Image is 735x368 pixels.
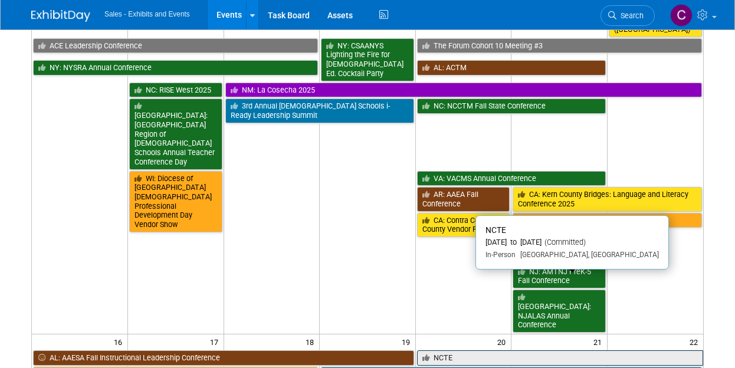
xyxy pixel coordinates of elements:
[129,171,222,232] a: WI: Diocese of [GEOGRAPHIC_DATA][DEMOGRAPHIC_DATA] Professional Development Day Vendor Show
[417,187,510,211] a: AR: AAEA Fall Conference
[33,60,318,75] a: NY: NYSRA Annual Conference
[225,83,702,98] a: NM: La Cosecha 2025
[485,251,516,259] span: In-Person
[688,334,703,349] span: 22
[33,38,318,54] a: ACE Leadership Conference
[31,10,90,22] img: ExhibitDay
[129,83,222,98] a: NC: RISE West 2025
[33,350,414,366] a: AL: AAESA Fall Instructional Leadership Conference
[616,11,644,20] span: Search
[401,334,415,349] span: 19
[417,60,606,75] a: AL: ACTM
[516,251,659,259] span: [GEOGRAPHIC_DATA], [GEOGRAPHIC_DATA]
[129,98,222,169] a: [GEOGRAPHIC_DATA]: [GEOGRAPHIC_DATA] Region of [DEMOGRAPHIC_DATA] Schools Annual Teacher Conferen...
[513,187,702,211] a: CA: Kern County Bridges: Language and Literacy Conference 2025
[592,334,607,349] span: 21
[104,10,190,18] span: Sales - Exhibits and Events
[417,98,606,114] a: NC: NCCTM Fall State Conference
[513,290,606,333] a: [GEOGRAPHIC_DATA]: NJALAS Annual Conference
[542,238,586,247] span: (Committed)
[485,238,659,248] div: [DATE] to [DATE]
[304,334,319,349] span: 18
[496,334,511,349] span: 20
[513,264,606,288] a: NJ: AMTNJ PreK-5 Fall Conference
[113,334,127,349] span: 16
[417,213,510,237] a: CA: Contra Costa County Vendor Fair
[209,334,224,349] span: 17
[485,225,506,235] span: NCTE
[601,5,655,26] a: Search
[417,171,606,186] a: VA: VACMS Annual Conference
[670,4,693,27] img: Christine Lurz
[225,98,414,123] a: 3rd Annual [DEMOGRAPHIC_DATA] Schools i-Ready Leadership Summit
[417,350,703,366] a: NCTE
[321,38,414,81] a: NY: CSAANYS Lighting the Fire for [DEMOGRAPHIC_DATA] Ed. Cocktail Party
[417,38,702,54] a: The Forum Cohort 10 Meeting #3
